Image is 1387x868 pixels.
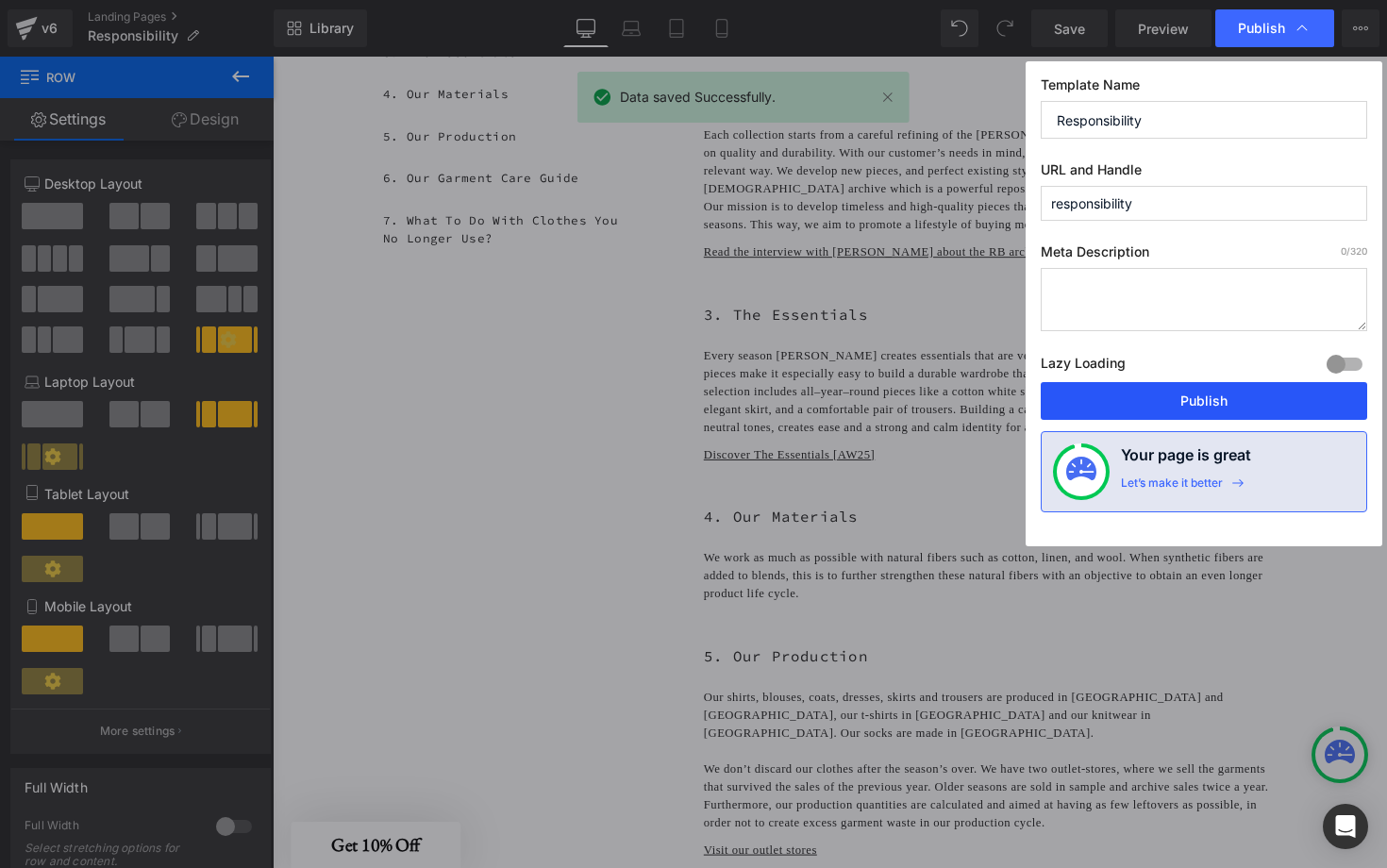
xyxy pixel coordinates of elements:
[1041,76,1367,101] label: Template Name
[1238,20,1285,37] span: Publish
[1341,245,1346,257] span: 0
[442,461,1028,481] h1: 4. Our Materials
[442,254,1028,274] h1: 3. The Essentials
[1066,457,1096,487] img: onboarding-status.svg
[442,71,1028,181] p: Each collection starts from a careful refining of the [PERSON_NAME][GEOGRAPHIC_DATA], focussing o...
[442,504,1028,559] p: We work as much as possible with natural fibers such as cotton, linen, and wool. When synthetic f...
[442,28,1028,48] h1: 2. Our Designs
[1041,351,1126,382] label: Lazy Loading
[442,192,794,207] a: Read the interview with [PERSON_NAME] about the RB archive
[1341,245,1367,257] span: /320
[113,74,250,90] a: 5. Our Production
[113,30,242,46] a: 4. Our Materials
[442,296,1028,389] p: Every season [PERSON_NAME] creates essentials that are versatile, easy to wear and that last. The...
[1121,443,1251,476] h4: Your page is great
[1041,243,1367,268] label: Meta Description
[442,805,558,819] a: Visit our outlet stores
[442,604,1028,624] h1: 5. Our Production
[1041,382,1367,420] button: Publish
[442,646,1028,702] p: Our shirts, blouses, coats, dresses, skirts and trousers are produced in [GEOGRAPHIC_DATA] and [G...
[1121,476,1223,500] div: Let’s make it better
[442,720,1028,793] p: We don’t discard our clothes after the season’s over. We have two outlet-stores, where we sell th...
[113,116,314,132] a: 6. Our Garment Care Guide
[442,400,617,414] a: Discover The Essentials [AW25]
[1041,161,1367,186] label: URL and Handle
[1323,804,1368,849] div: Open Intercom Messenger
[113,159,354,194] a: 7. What To Do With Clothes You No Longer Use?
